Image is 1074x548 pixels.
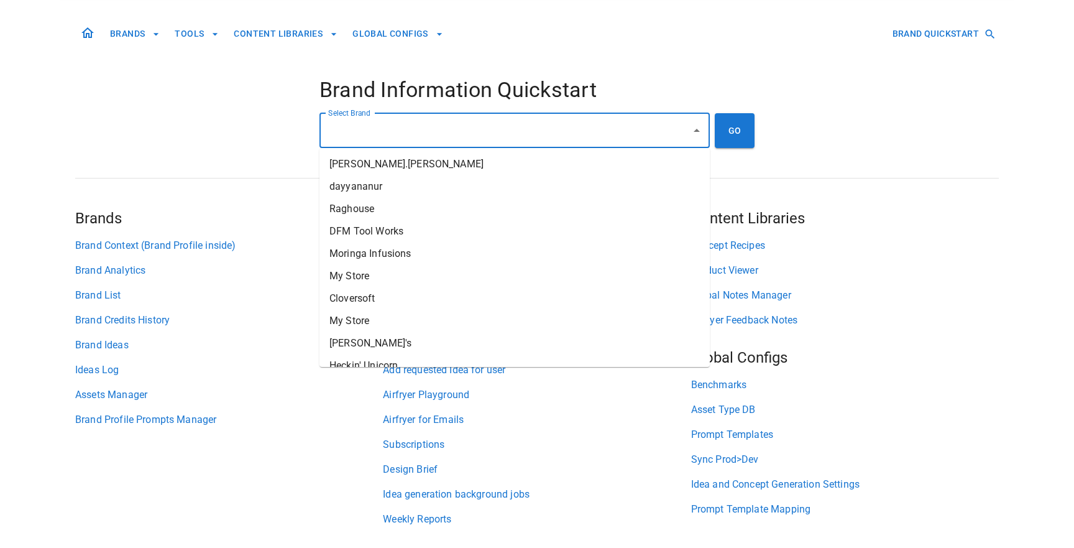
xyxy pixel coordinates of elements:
a: Prompt Templates [691,427,999,442]
a: Idea and Concept Generation Settings [691,477,999,492]
li: dayyananur [319,175,710,198]
a: Ideas Log [75,363,383,378]
a: Idea generation background jobs [383,487,691,502]
h4: Brand Information Quickstart [319,77,755,103]
button: BRAND QUICKSTART [888,22,999,45]
li: My Store [319,310,710,332]
a: Assets Manager [75,388,383,402]
h5: Global Configs [691,348,999,368]
li: Raghouse [319,198,710,220]
a: Design Brief [383,462,691,477]
h5: Content Libraries [691,208,999,228]
a: Brand Ideas [75,338,383,353]
a: Add requested Idea for user [383,363,691,378]
a: Global Notes Manager [691,288,999,303]
a: Sync Prod>Dev [691,452,999,467]
button: TOOLS [170,22,224,45]
button: GLOBAL CONFIGS [347,22,448,45]
a: Product Viewer [691,263,999,278]
a: Brand Credits History [75,313,383,328]
li: DFM Tool Works [319,220,710,243]
a: Airfryer Playground [383,388,691,402]
a: Brand Profile Prompts Manager [75,412,383,427]
li: [PERSON_NAME]'s [319,332,710,355]
a: Concept Recipes [691,238,999,253]
a: Asset Type DB [691,402,999,417]
li: Heckin' Unicorn [319,355,710,377]
h5: Brands [75,208,383,228]
a: Prompt Template Mapping [691,502,999,517]
button: CONTENT LIBRARIES [229,22,342,45]
a: Benchmarks [691,378,999,392]
li: Moringa Infusions [319,243,710,265]
li: My Store [319,265,710,287]
a: Brand List [75,288,383,303]
button: Close [688,122,705,139]
button: GO [715,113,755,148]
a: Brand Analytics [75,263,383,278]
a: Airfryer for Emails [383,412,691,427]
a: Subscriptions [383,437,691,452]
li: [PERSON_NAME].[PERSON_NAME] [319,153,710,175]
li: Cloversoft [319,287,710,310]
label: Select Brand [328,108,370,118]
button: BRANDS [105,22,165,45]
a: Weekly Reports [383,512,691,527]
a: Brand Context (Brand Profile inside) [75,238,383,253]
a: Airfryer Feedback Notes [691,313,999,328]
